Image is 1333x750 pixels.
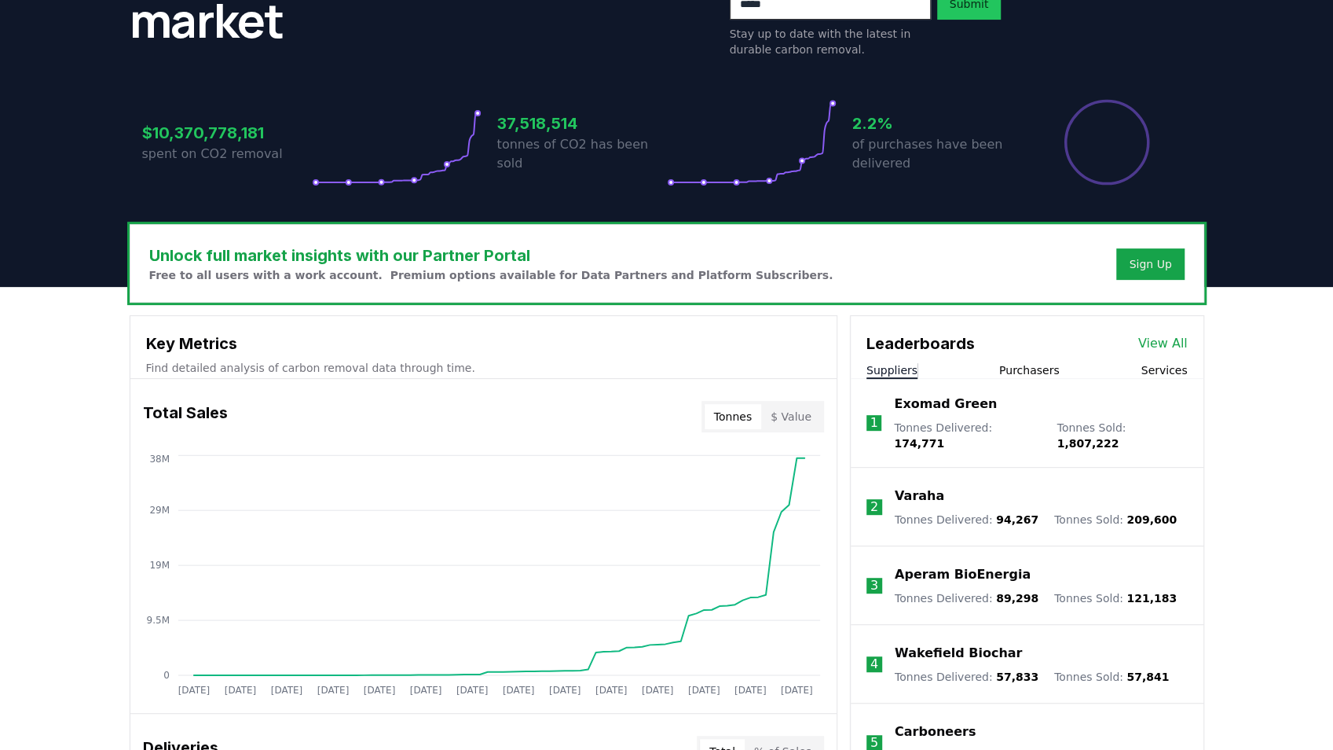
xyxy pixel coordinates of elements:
[1054,590,1177,606] p: Tonnes Sold :
[866,362,917,378] button: Suppliers
[456,684,488,695] tspan: [DATE]
[870,655,878,674] p: 4
[363,684,395,695] tspan: [DATE]
[142,121,312,145] h3: $10,370,778,181
[705,404,761,429] button: Tonnes
[870,414,877,432] p: 1
[642,684,674,695] tspan: [DATE]
[1126,513,1177,526] span: 209,600
[409,684,441,695] tspan: [DATE]
[149,505,170,516] tspan: 29M
[734,684,767,695] tspan: [DATE]
[895,512,1038,528] p: Tonnes Delivered :
[895,487,944,506] a: Varaha
[999,362,1060,378] button: Purchasers
[1063,98,1151,186] div: Percentage of sales delivered
[895,669,1038,685] p: Tonnes Delivered :
[866,332,975,355] h3: Leaderboards
[761,404,821,429] button: $ Value
[497,112,667,135] h3: 37,518,514
[163,670,170,681] tspan: 0
[1054,512,1177,528] p: Tonnes Sold :
[1138,334,1188,353] a: View All
[894,420,1041,451] p: Tonnes Delivered :
[149,244,833,267] h3: Unlock full market insights with our Partner Portal
[894,437,944,450] span: 174,771
[149,453,170,464] tspan: 38M
[224,684,256,695] tspan: [DATE]
[146,332,821,355] h3: Key Metrics
[1129,256,1171,272] a: Sign Up
[270,684,302,695] tspan: [DATE]
[781,684,813,695] tspan: [DATE]
[895,565,1031,584] a: Aperam BioEnergia
[178,684,210,695] tspan: [DATE]
[595,684,628,695] tspan: [DATE]
[142,145,312,164] p: spent on CO2 removal
[1126,671,1169,683] span: 57,841
[870,576,878,595] p: 3
[146,615,169,626] tspan: 9.5M
[870,498,878,517] p: 2
[1057,437,1119,450] span: 1,807,222
[1057,420,1187,451] p: Tonnes Sold :
[1116,248,1184,280] button: Sign Up
[149,560,170,571] tspan: 19M
[497,135,667,173] p: tonnes of CO2 has been sold
[1126,592,1177,605] span: 121,183
[149,267,833,283] p: Free to all users with a work account. Premium options available for Data Partners and Platform S...
[852,112,1022,135] h3: 2.2%
[895,644,1022,663] a: Wakefield Biochar
[146,360,821,376] p: Find detailed analysis of carbon removal data through time.
[143,401,228,432] h3: Total Sales
[996,592,1038,605] span: 89,298
[996,671,1038,683] span: 57,833
[996,513,1038,526] span: 94,267
[852,135,1022,173] p: of purchases have been delivered
[317,684,349,695] tspan: [DATE]
[502,684,534,695] tspan: [DATE]
[895,722,976,741] a: Carboneers
[549,684,581,695] tspan: [DATE]
[1141,362,1187,378] button: Services
[894,395,997,414] a: Exomad Green
[895,590,1038,606] p: Tonnes Delivered :
[688,684,720,695] tspan: [DATE]
[1054,669,1169,685] p: Tonnes Sold :
[730,26,931,57] p: Stay up to date with the latest in durable carbon removal.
